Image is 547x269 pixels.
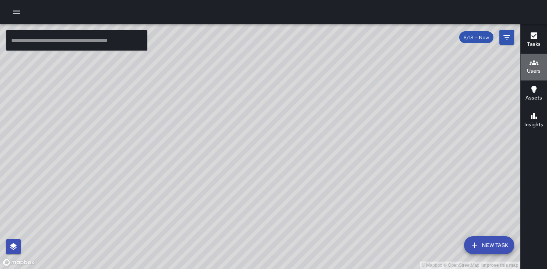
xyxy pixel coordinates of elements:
button: Insights [521,107,547,134]
button: New Task [464,236,514,254]
button: Assets [521,80,547,107]
button: Filters [499,30,514,45]
h6: Assets [525,94,542,102]
h6: Tasks [527,40,541,48]
button: Users [521,54,547,80]
span: 8/18 — Now [459,34,493,41]
button: Tasks [521,27,547,54]
h6: Insights [524,121,543,129]
h6: Users [527,67,541,75]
